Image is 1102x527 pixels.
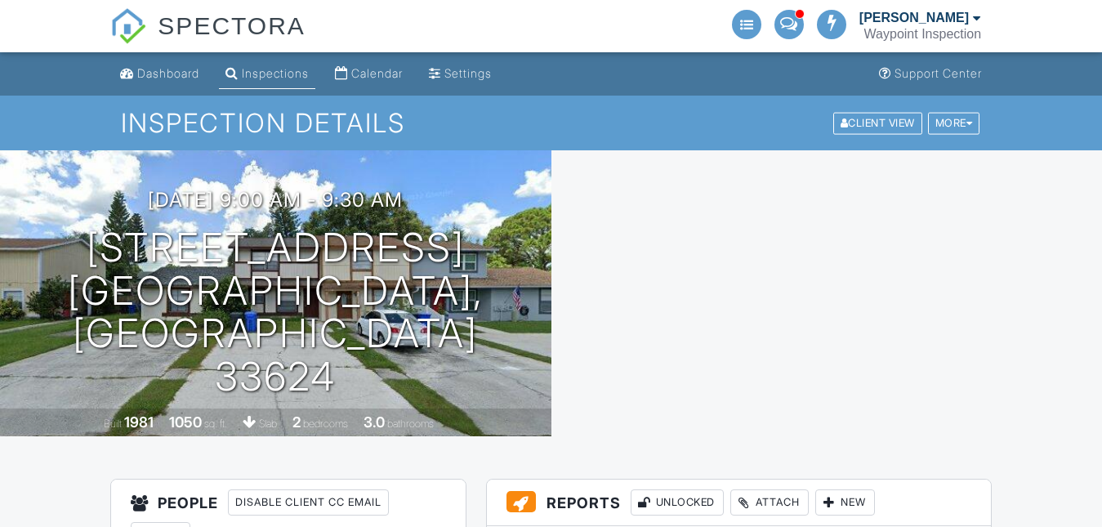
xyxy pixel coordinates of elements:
div: 1981 [124,413,154,431]
a: Dashboard [114,59,206,89]
div: Disable Client CC Email [228,489,389,516]
span: bathrooms [387,418,434,430]
a: Support Center [872,59,988,89]
span: SPECTORA [158,8,306,42]
div: 2 [292,413,301,431]
a: Calendar [328,59,409,89]
div: 1050 [169,413,202,431]
span: bedrooms [303,418,348,430]
span: slab [259,418,277,430]
img: The Best Home Inspection Software - Spectora [110,8,146,44]
div: Client View [833,112,922,134]
div: Waypoint Inspection [864,26,981,42]
h3: Reports [487,480,992,526]
a: SPECTORA [110,25,306,55]
a: Inspections [219,59,315,89]
div: Calendar [351,66,403,80]
span: sq. ft. [204,418,227,430]
span: Built [104,418,122,430]
div: Unlocked [631,489,724,516]
div: More [928,112,980,134]
a: Settings [422,59,498,89]
div: Support Center [895,66,982,80]
h1: Inspection Details [121,109,982,137]
div: [PERSON_NAME] [859,10,969,26]
div: New [815,489,875,516]
div: Dashboard [137,66,199,80]
a: Client View [832,116,926,128]
div: Settings [444,66,492,80]
div: Inspections [242,66,309,80]
div: 3.0 [364,413,385,431]
h1: [STREET_ADDRESS] [GEOGRAPHIC_DATA], [GEOGRAPHIC_DATA] 33624 [26,226,525,399]
div: Attach [730,489,809,516]
h3: [DATE] 9:00 am - 9:30 am [148,189,403,211]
